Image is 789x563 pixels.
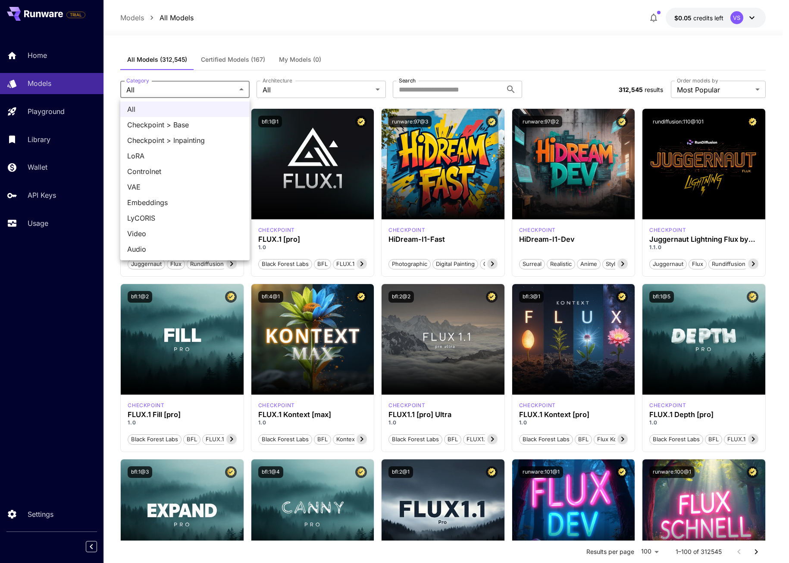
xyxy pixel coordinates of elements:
span: All [127,104,243,114]
span: Video [127,228,243,239]
span: Checkpoint > Inpainting [127,135,243,145]
span: VAE [127,182,243,192]
span: LyCORIS [127,213,243,223]
span: Checkpoint > Base [127,120,243,130]
span: Embeddings [127,197,243,208]
span: Audio [127,244,243,254]
span: LoRA [127,151,243,161]
span: Controlnet [127,166,243,177]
